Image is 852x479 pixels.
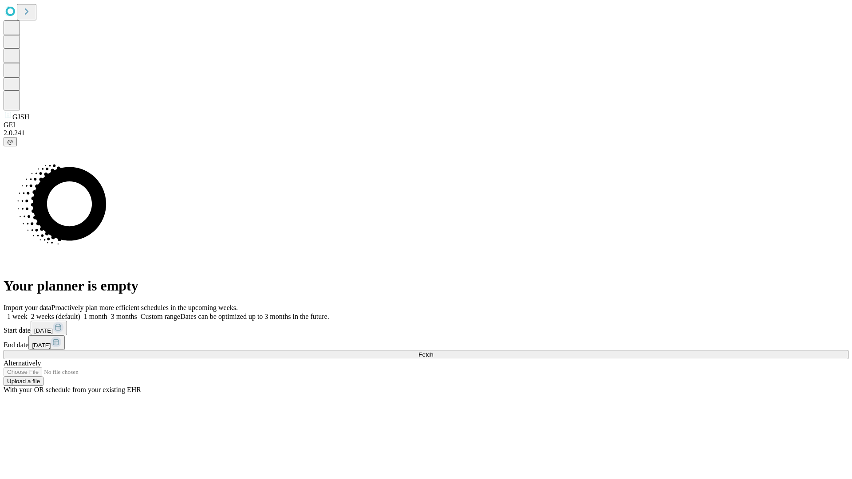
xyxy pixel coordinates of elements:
button: [DATE] [28,335,65,350]
span: [DATE] [32,342,51,349]
span: 3 months [111,313,137,320]
span: Alternatively [4,359,41,367]
button: [DATE] [31,321,67,335]
span: 2 weeks (default) [31,313,80,320]
span: [DATE] [34,327,53,334]
button: Fetch [4,350,848,359]
div: 2.0.241 [4,129,848,137]
div: Start date [4,321,848,335]
span: 1 week [7,313,28,320]
span: GJSH [12,113,29,121]
span: Fetch [418,351,433,358]
button: Upload a file [4,377,43,386]
span: 1 month [84,313,107,320]
span: With your OR schedule from your existing EHR [4,386,141,393]
span: Import your data [4,304,51,311]
span: Custom range [141,313,180,320]
span: @ [7,138,13,145]
h1: Your planner is empty [4,278,848,294]
span: Proactively plan more efficient schedules in the upcoming weeks. [51,304,238,311]
span: Dates can be optimized up to 3 months in the future. [180,313,329,320]
button: @ [4,137,17,146]
div: GEI [4,121,848,129]
div: End date [4,335,848,350]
